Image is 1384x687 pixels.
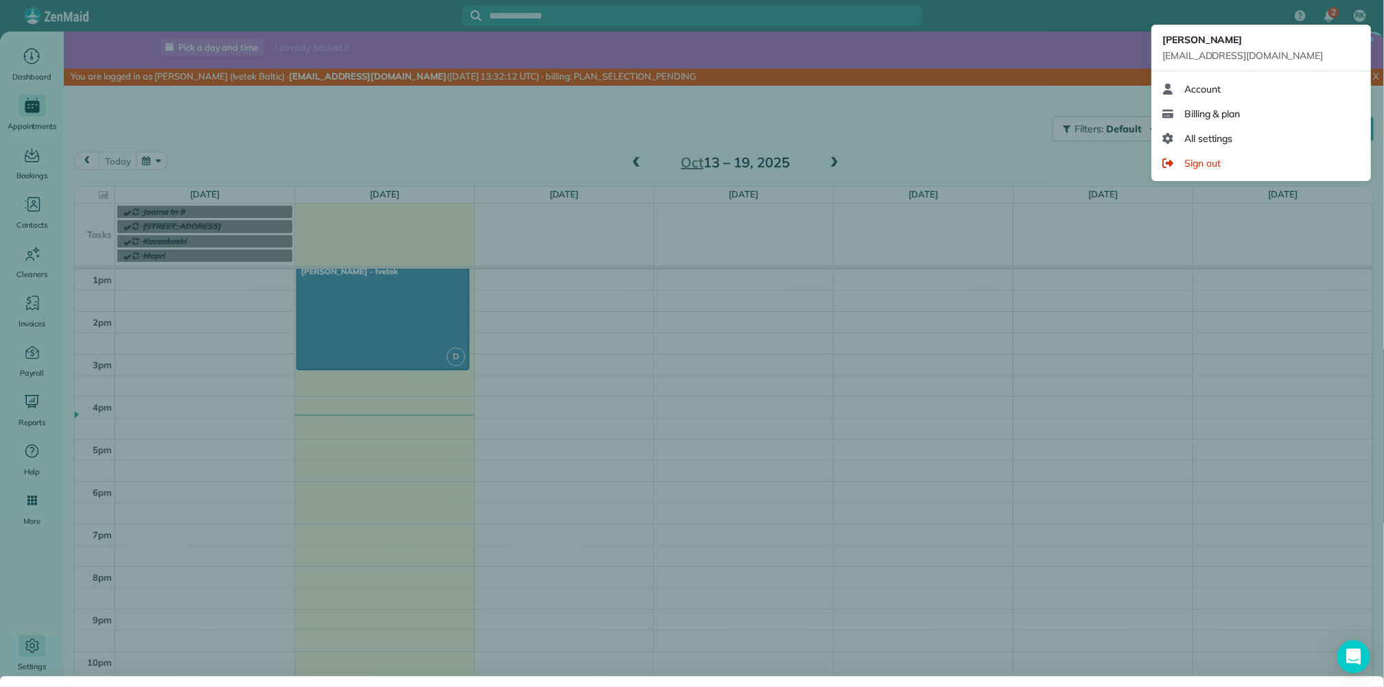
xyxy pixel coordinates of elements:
[1184,82,1221,96] span: Account
[93,274,112,285] span: 1pm
[1355,10,1365,21] span: RK
[550,189,579,200] a: [DATE]
[16,267,47,281] span: Cleaners
[1106,123,1142,135] span: Default
[1053,117,1163,141] button: Filters: Default
[1162,49,1323,62] span: [EMAIL_ADDRESS][DOMAIN_NAME]
[93,614,112,625] span: 9pm
[1315,1,1344,32] div: 2 unread notifications
[93,317,112,328] span: 2pm
[471,10,482,21] svg: Focus search
[20,366,45,380] span: Payroll
[93,359,112,370] span: 3pm
[93,572,112,583] span: 8pm
[143,206,185,217] span: Jaama tn 9
[267,39,358,56] div: I already booked it
[681,154,704,171] span: Oct
[5,292,58,330] a: Invoices
[160,38,264,56] a: Pick a day and time
[74,152,100,170] button: prev
[24,465,40,479] span: Help
[1157,77,1365,101] a: Account
[1184,156,1221,170] span: Sign out
[5,243,58,281] a: Cleaners
[5,635,58,673] a: Settings
[178,42,258,53] span: Pick a day and time
[1184,107,1240,121] span: Billing & plan
[18,660,47,673] span: Settings
[1046,117,1163,141] a: Filters: Default
[12,70,51,84] span: Dashboard
[5,144,58,182] a: Bookings
[5,95,58,133] a: Appointments
[5,391,58,429] a: Reports
[1337,640,1370,673] div: Open Intercom Messenger
[908,189,938,200] a: [DATE]
[729,189,759,200] a: [DATE]
[1157,101,1365,126] a: Billing & plan
[5,193,58,232] a: Contacts
[1368,69,1384,84] a: X
[1162,34,1243,46] span: [PERSON_NAME]
[93,487,112,498] span: 6pm
[19,415,46,429] span: Reports
[16,169,48,182] span: Bookings
[99,152,137,170] button: today
[462,10,482,21] button: Focus search
[1331,7,1336,18] span: 2
[8,119,57,133] span: Appointments
[87,657,112,668] span: 10pm
[143,221,221,231] span: [STREET_ADDRESS]
[5,341,58,380] a: Payroll
[447,348,465,366] span: D
[93,402,112,413] span: 4pm
[650,155,821,170] h2: 13 – 19, 2025
[19,317,46,330] span: Invoices
[289,71,447,82] strong: [EMAIL_ADDRESS][DOMAIN_NAME]
[93,529,112,540] span: 7pm
[190,189,220,200] a: [DATE]
[1088,189,1118,200] a: [DATE]
[1157,126,1365,151] a: All settings
[1184,132,1233,145] span: All settings
[301,267,465,276] div: [PERSON_NAME] - Ivetek
[143,236,186,246] span: Kuusakoski
[23,514,40,528] span: More
[93,444,112,455] span: 5pm
[5,440,58,479] a: Help
[64,69,928,86] div: You are logged in as [PERSON_NAME] (Ivetek Baltic) · ([DATE] 13:32:12 UTC) · billing: PLAN_SELECT...
[370,189,399,200] a: [DATE]
[16,218,47,232] span: Contacts
[5,45,58,84] a: Dashboard
[143,250,165,261] span: Mapri
[1075,123,1104,135] span: Filters:
[1268,189,1298,200] a: [DATE]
